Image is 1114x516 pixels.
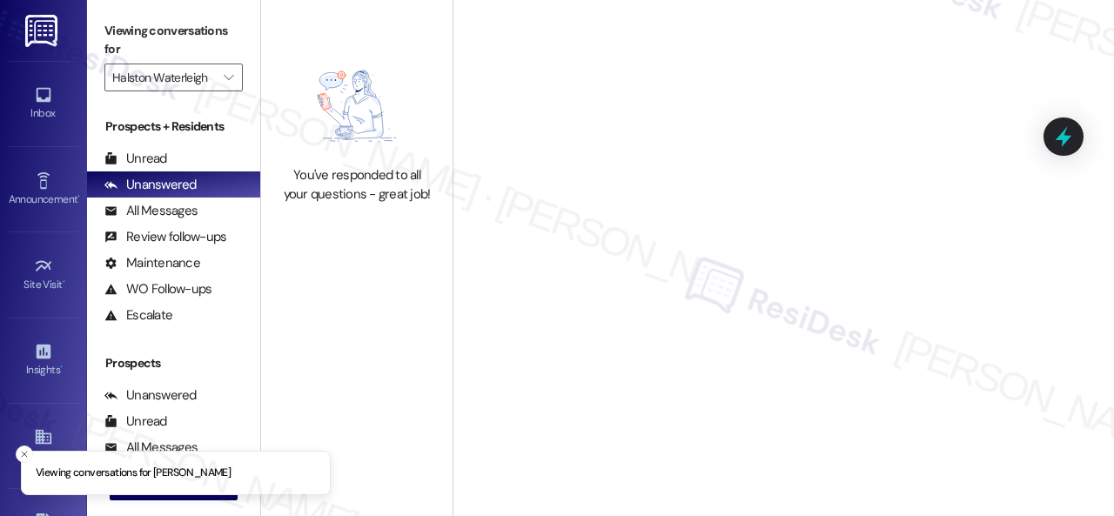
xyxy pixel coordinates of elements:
div: Unread [104,150,167,168]
button: Close toast [16,446,33,463]
div: Escalate [104,306,172,325]
span: • [77,191,80,203]
a: Insights • [9,337,78,384]
div: Prospects + Residents [87,117,260,136]
div: Prospects [87,354,260,372]
div: Unanswered [104,176,197,194]
a: Inbox [9,80,78,127]
div: Review follow-ups [104,228,226,246]
span: • [60,361,63,373]
img: empty-state [288,55,426,158]
div: Maintenance [104,254,200,272]
div: You've responded to all your questions - great job! [280,166,433,204]
p: Viewing conversations for [PERSON_NAME] [36,466,231,481]
a: Site Visit • [9,251,78,298]
label: Viewing conversations for [104,17,243,64]
i:  [224,70,233,84]
div: WO Follow-ups [104,280,211,298]
div: Unanswered [104,386,197,405]
div: Unread [104,412,167,431]
input: All communities [112,64,215,91]
a: Buildings [9,422,78,469]
img: ResiDesk Logo [25,15,61,47]
div: All Messages [104,202,198,220]
span: • [63,276,65,288]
